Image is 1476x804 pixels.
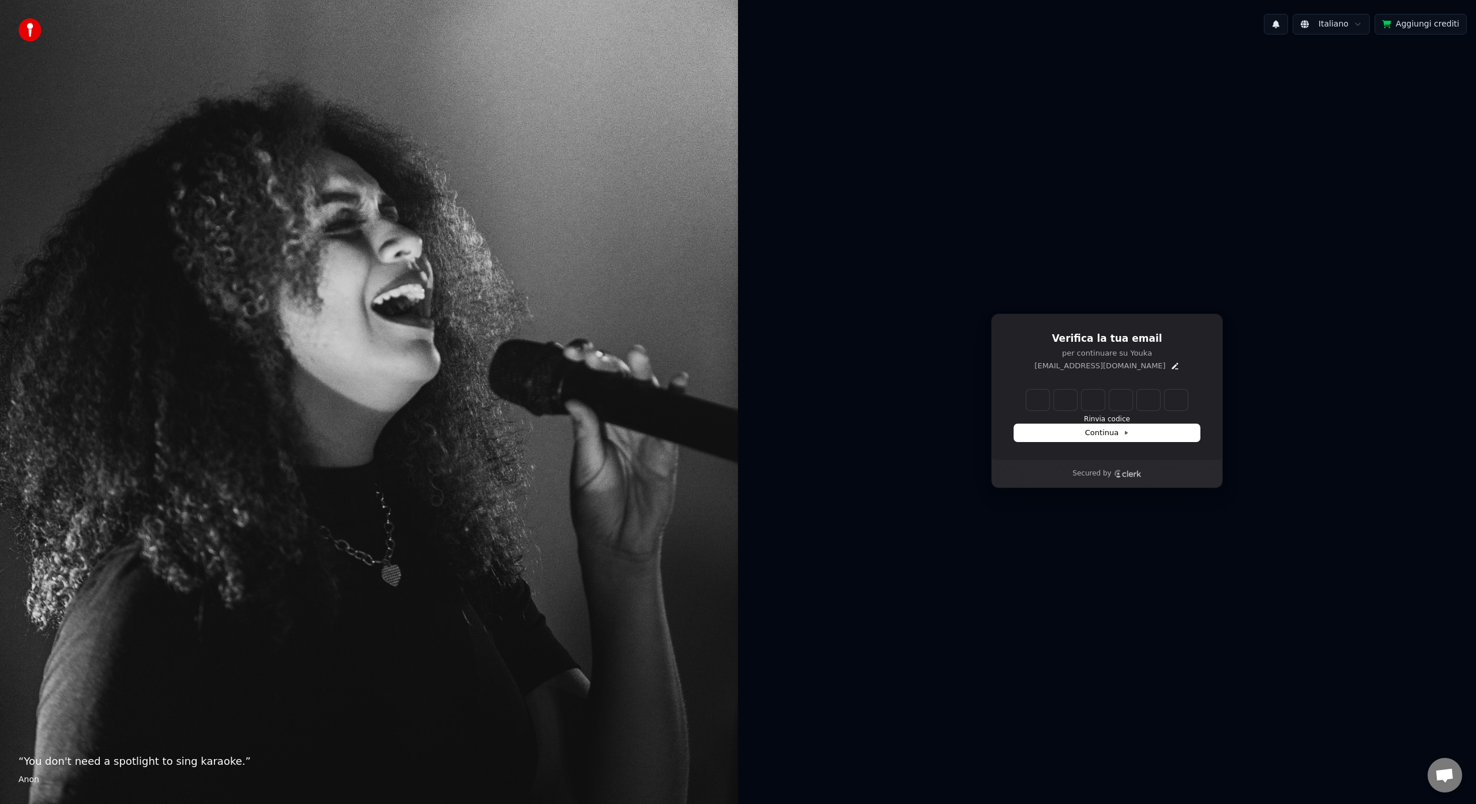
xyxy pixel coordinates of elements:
a: Clerk logo [1114,470,1142,478]
img: youka [18,18,42,41]
p: Secured by [1072,469,1111,478]
span: Continua [1085,428,1129,438]
p: “ You don't need a spotlight to sing karaoke. ” [18,753,720,769]
p: per continuare su Youka [1014,348,1200,358]
div: Aprire la chat [1428,758,1462,792]
p: [EMAIL_ADDRESS][DOMAIN_NAME] [1034,361,1165,371]
button: Edit [1170,361,1180,371]
button: Continua [1014,424,1200,441]
button: Rinvia codice [1084,415,1130,424]
footer: Anon [18,774,720,786]
button: Aggiungi crediti [1375,14,1467,35]
h1: Verifica la tua email [1014,332,1200,346]
input: Enter verification code [1026,390,1188,410]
